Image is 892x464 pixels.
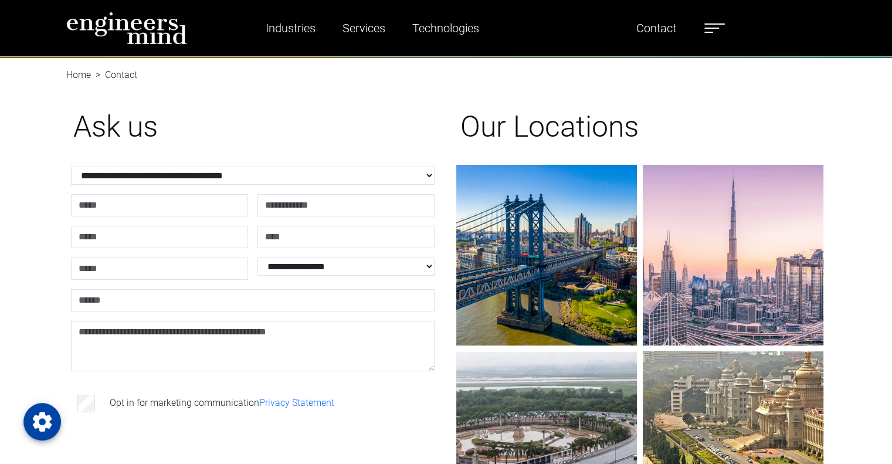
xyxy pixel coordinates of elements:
img: logo [66,12,187,45]
nav: breadcrumb [66,56,826,70]
a: Technologies [408,15,484,42]
label: Opt in for marketing communication [110,396,334,410]
a: Contact [632,15,681,42]
a: Services [338,15,390,42]
h1: Ask us [73,109,432,144]
li: Contact [91,68,137,82]
a: Industries [261,15,320,42]
a: Privacy Statement [259,397,334,408]
a: Home [66,69,91,80]
h1: Our Locations [460,109,819,144]
img: gif [456,165,637,346]
img: gif [643,165,823,346]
